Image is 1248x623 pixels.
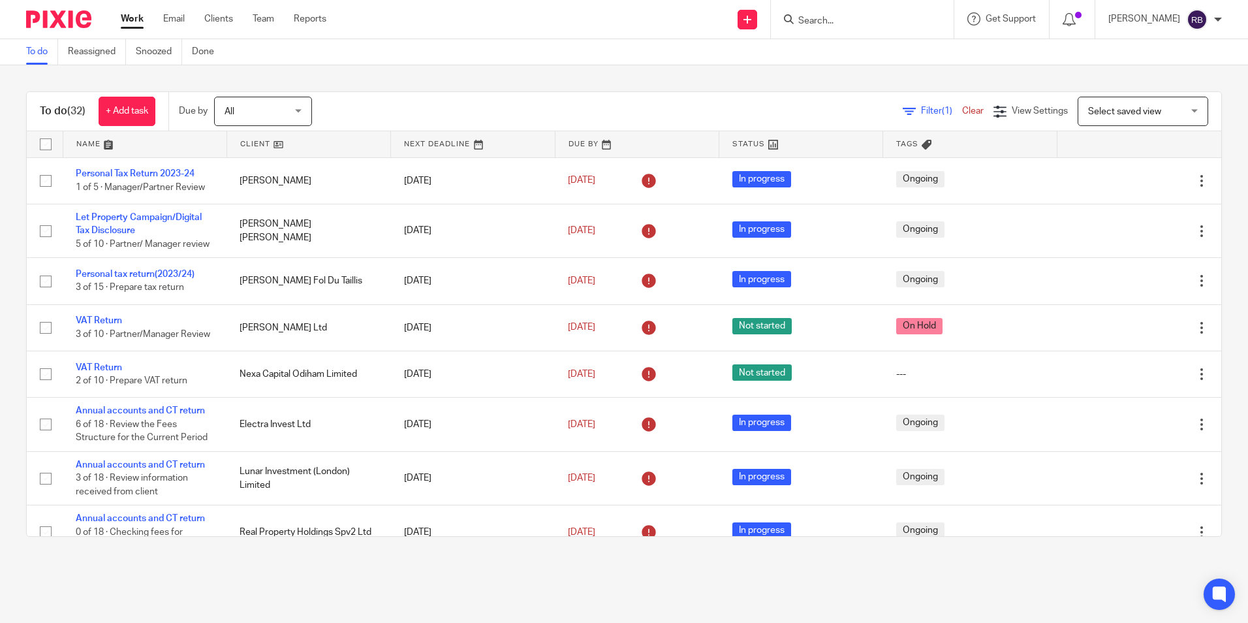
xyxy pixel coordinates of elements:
img: Pixie [26,10,91,28]
span: 2 of 10 · Prepare VAT return [76,376,187,385]
a: Reassigned [68,39,126,65]
span: In progress [732,522,791,539]
td: [DATE] [391,398,555,451]
span: Ongoing [896,271,944,287]
span: 3 of 18 · Review information received from client [76,473,188,496]
td: [DATE] [391,351,555,397]
td: Lunar Investment (London) Limited [226,451,390,505]
a: Team [253,12,274,25]
a: Annual accounts and CT return [76,514,205,523]
a: Personal Tax Return 2023-24 [76,169,195,178]
span: On Hold [896,318,943,334]
a: Done [192,39,224,65]
span: In progress [732,469,791,485]
td: [DATE] [391,505,555,559]
td: [DATE] [391,204,555,257]
span: (1) [942,106,952,116]
td: Nexa Capital Odiham Limited [226,351,390,397]
p: [PERSON_NAME] [1108,12,1180,25]
span: 5 of 10 · Partner/ Manager review [76,240,210,249]
a: Let Property Campaign/Digital Tax Disclosure [76,213,202,235]
td: [DATE] [391,304,555,351]
span: Ongoing [896,221,944,238]
span: [DATE] [568,176,595,185]
a: Email [163,12,185,25]
span: Filter [921,106,962,116]
a: Annual accounts and CT return [76,460,205,470]
a: VAT Return [76,363,122,372]
img: svg%3E [1187,9,1208,30]
span: 1 of 5 · Manager/Partner Review [76,183,205,192]
span: Tags [896,140,918,148]
a: To do [26,39,58,65]
span: [DATE] [568,420,595,429]
td: [DATE] [391,451,555,505]
input: Search [797,16,914,27]
div: --- [896,368,1044,381]
td: [PERSON_NAME] [PERSON_NAME] [226,204,390,257]
td: Electra Invest Ltd [226,398,390,451]
td: [PERSON_NAME] [226,157,390,204]
span: [DATE] [568,276,595,285]
td: [DATE] [391,258,555,304]
span: (32) [67,106,86,116]
span: Ongoing [896,469,944,485]
span: 6 of 18 · Review the Fees Structure for the Current Period [76,420,208,443]
span: In progress [732,415,791,431]
span: In progress [732,271,791,287]
span: [DATE] [568,473,595,483]
span: 3 of 15 · Prepare tax return [76,283,184,292]
span: In progress [732,171,791,187]
a: Personal tax return(2023/24) [76,270,195,279]
span: Not started [732,318,792,334]
td: [PERSON_NAME] Ltd [226,304,390,351]
span: 3 of 10 · Partner/Manager Review [76,330,210,339]
span: [DATE] [568,323,595,332]
a: Reports [294,12,326,25]
a: Work [121,12,144,25]
span: [DATE] [568,528,595,537]
span: 0 of 18 · Checking fees for Previous Year Paid with Accounts [76,528,211,551]
td: [DATE] [391,157,555,204]
span: View Settings [1012,106,1068,116]
a: Clear [962,106,984,116]
a: VAT Return [76,316,122,325]
span: Ongoing [896,171,944,187]
a: + Add task [99,97,155,126]
a: Snoozed [136,39,182,65]
td: Real Property Holdings Spv2 Ltd [226,505,390,559]
span: Not started [732,364,792,381]
span: [DATE] [568,370,595,379]
h1: To do [40,104,86,118]
a: Annual accounts and CT return [76,406,205,415]
a: Clients [204,12,233,25]
p: Due by [179,104,208,118]
span: Ongoing [896,522,944,539]
span: In progress [732,221,791,238]
span: Get Support [986,14,1036,24]
span: [DATE] [568,226,595,235]
span: Ongoing [896,415,944,431]
span: All [225,107,234,116]
td: [PERSON_NAME] Fol Du Taillis [226,258,390,304]
span: Select saved view [1088,107,1161,116]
